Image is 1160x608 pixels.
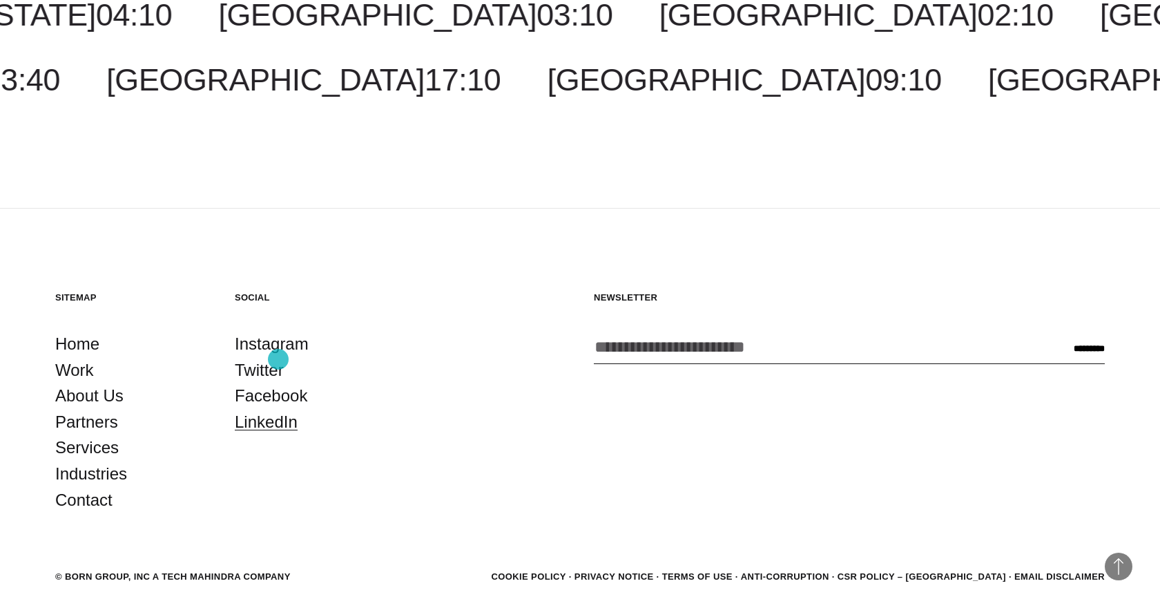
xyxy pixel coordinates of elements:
div: © BORN GROUP, INC A Tech Mahindra Company [55,570,291,584]
a: Email Disclaimer [1014,571,1105,582]
a: Instagram [235,331,309,357]
a: CSR POLICY – [GEOGRAPHIC_DATA] [838,571,1006,582]
a: Terms of Use [662,571,733,582]
a: LinkedIn [235,409,298,435]
span: 09:10 [865,62,941,97]
a: Contact [55,487,113,513]
button: Back to Top [1105,553,1132,580]
a: [GEOGRAPHIC_DATA]09:10 [547,62,941,97]
a: Privacy Notice [574,571,654,582]
span: 17:10 [425,62,501,97]
a: Facebook [235,383,307,409]
a: Partners [55,409,118,435]
a: Services [55,435,119,461]
a: About Us [55,383,124,409]
a: Cookie Policy [491,571,565,582]
a: Anti-Corruption [741,571,829,582]
a: Industries [55,461,127,487]
h5: Social [235,292,387,303]
h5: Newsletter [594,292,1105,303]
a: [GEOGRAPHIC_DATA]17:10 [106,62,501,97]
h5: Sitemap [55,292,207,303]
a: Work [55,357,94,383]
a: Home [55,331,99,357]
a: Twitter [235,357,284,383]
